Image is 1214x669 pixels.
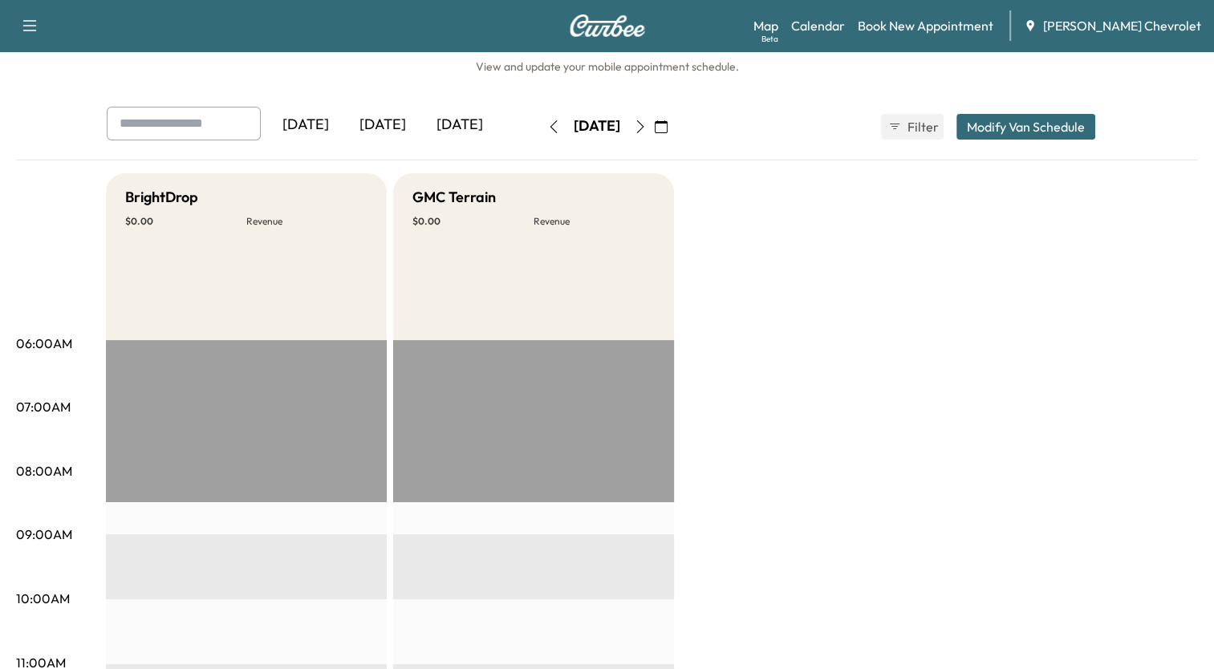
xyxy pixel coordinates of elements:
p: Revenue [534,215,655,228]
img: Curbee Logo [569,14,646,37]
div: [DATE] [421,107,498,144]
p: $ 0.00 [412,215,534,228]
span: [PERSON_NAME] Chevrolet [1043,16,1201,35]
a: MapBeta [753,16,778,35]
p: $ 0.00 [125,215,246,228]
h6: View and update your mobile appointment schedule. [16,59,1198,75]
div: [DATE] [344,107,421,144]
button: Filter [881,114,944,140]
a: Calendar [791,16,845,35]
div: [DATE] [574,116,620,136]
h5: GMC Terrain [412,186,496,209]
h5: BrightDrop [125,186,198,209]
span: Filter [907,117,936,136]
a: Book New Appointment [858,16,993,35]
p: 07:00AM [16,397,71,416]
p: Revenue [246,215,367,228]
button: Modify Van Schedule [956,114,1095,140]
p: 08:00AM [16,461,72,480]
p: 09:00AM [16,525,72,544]
div: [DATE] [267,107,344,144]
div: Beta [761,33,778,45]
p: 06:00AM [16,334,72,353]
p: 10:00AM [16,589,70,608]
